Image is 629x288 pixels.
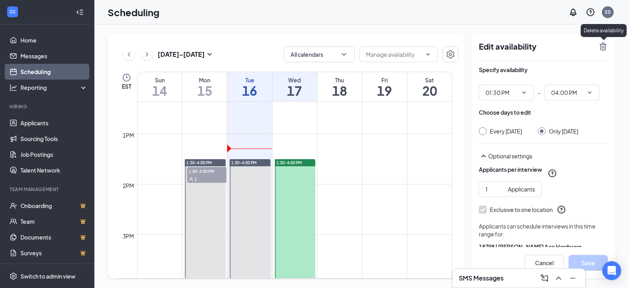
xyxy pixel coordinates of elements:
div: SS [605,9,611,15]
div: Switch to admin view [20,272,75,280]
svg: ChevronDown [521,89,527,96]
svg: TrashOutline [598,42,608,51]
a: Job Postings [20,147,88,162]
div: 1pm [121,131,136,139]
span: 1:30-4:00 PM [186,160,212,165]
div: Applicants can schedule interviews in this time range for: [479,222,608,238]
h3: [DATE] - [DATE] [158,50,205,59]
div: Exclusive to one location [490,206,553,214]
h3: SMS Messages [459,274,504,282]
button: Minimize [566,272,579,284]
a: September 17, 2025 [272,72,317,101]
button: ChevronRight [141,48,153,60]
div: 18798 | [PERSON_NAME] Ace Hardware [479,243,608,251]
a: Applicants [20,115,88,131]
div: Wed [272,76,317,84]
svg: SmallChevronUp [479,151,488,161]
span: 1:30-4:00 PM [231,160,257,165]
button: Settings [443,46,458,62]
div: Choose days to edit [479,108,531,116]
svg: QuestionInfo [586,7,595,17]
div: Only [DATE] [549,127,578,135]
div: Open Intercom Messenger [602,261,621,280]
a: Talent Network [20,162,88,178]
svg: QuestionInfo [557,205,566,214]
h1: 16 [227,84,272,97]
div: Optional settings [479,151,608,161]
button: ChevronLeft [123,48,135,60]
a: DocumentsCrown [20,229,88,245]
div: Sun [138,76,182,84]
svg: QuestionInfo [548,169,557,178]
a: September 19, 2025 [362,72,407,101]
div: Applicants [508,185,535,193]
div: Tue [227,76,272,84]
svg: Collapse [76,8,84,16]
div: Applicants per interview [479,165,542,173]
span: EST [122,82,131,90]
a: September 15, 2025 [182,72,227,101]
h1: 19 [362,84,407,97]
svg: SmallChevronDown [205,50,214,59]
input: Manage availability [366,50,422,59]
a: September 18, 2025 [317,72,362,101]
div: Reporting [20,84,88,91]
svg: ChevronLeft [125,50,133,59]
svg: User [189,177,193,182]
a: Sourcing Tools [20,131,88,147]
h1: 14 [138,84,182,97]
a: SurveysCrown [20,245,88,261]
a: Scheduling [20,64,88,80]
div: Sat [407,76,452,84]
div: Optional settings [488,152,608,160]
h1: 15 [182,84,227,97]
button: ChevronUp [552,272,565,284]
svg: ChevronDown [340,50,348,58]
div: Mon [182,76,227,84]
div: - [479,85,608,100]
svg: Settings [446,50,455,59]
button: Save [568,255,608,271]
button: All calendarsChevronDown [284,46,355,62]
h1: 20 [407,84,452,97]
h1: 18 [317,84,362,97]
div: 3pm [121,232,136,240]
span: 1:30-4:00 PM [276,160,302,165]
div: Fri [362,76,407,84]
h2: Edit availability [479,42,594,51]
div: Team Management [9,186,86,193]
div: Thu [317,76,362,84]
svg: ChevronDown [587,89,593,96]
a: September 16, 2025 [227,72,272,101]
div: Every [DATE] [490,127,522,135]
div: Hiring [9,103,86,110]
a: OnboardingCrown [20,198,88,214]
svg: WorkstreamLogo [9,8,17,16]
a: TeamCrown [20,214,88,229]
a: September 14, 2025 [138,72,182,101]
button: Cancel [524,255,564,271]
svg: ChevronDown [425,51,431,58]
button: ComposeMessage [538,272,551,284]
svg: ComposeMessage [540,273,549,283]
svg: Settings [9,272,17,280]
a: Messages [20,48,88,64]
svg: ChevronRight [143,50,151,59]
h1: 17 [272,84,317,97]
div: Specify availability [479,66,528,74]
svg: ChevronUp [554,273,563,283]
svg: Minimize [568,273,578,283]
svg: Clock [122,73,131,82]
h1: Scheduling [108,6,160,19]
div: 2pm [121,181,136,190]
svg: Notifications [568,7,578,17]
svg: Analysis [9,84,17,91]
span: 1 [195,177,197,182]
span: 1:30-2:00 PM [187,167,226,175]
a: September 20, 2025 [407,72,452,101]
div: Delete availability [581,24,627,37]
a: Home [20,32,88,48]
